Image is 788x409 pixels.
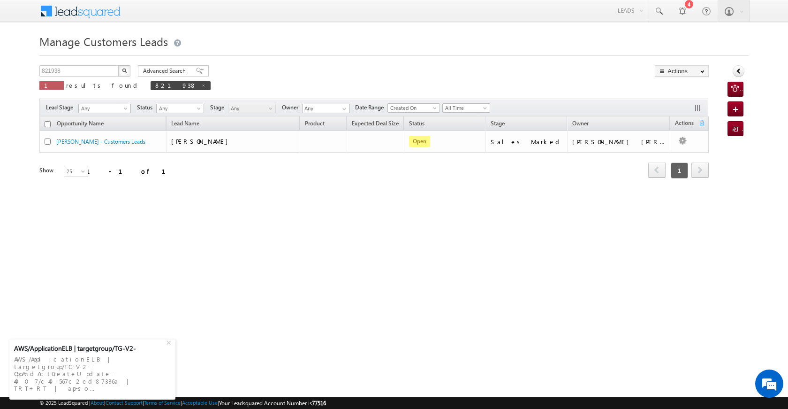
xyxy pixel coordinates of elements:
span: Expected Deal Size [352,120,399,127]
a: Show All Items [337,104,349,114]
span: Actions [670,118,698,130]
a: Created On [387,103,440,113]
span: prev [648,162,666,178]
div: AWS/ApplicationELB | targetgroup/TG-V2-OppAndActCr... [14,344,165,353]
span: results found [66,81,141,89]
span: next [691,162,709,178]
a: About [91,400,104,406]
a: All Time [442,103,490,113]
a: Contact Support [106,400,143,406]
div: [PERSON_NAME] [PERSON_NAME] [572,138,666,146]
a: Status [404,118,429,131]
a: prev [648,163,666,178]
span: Owner [282,103,302,112]
a: Expected Deal Size [347,118,403,131]
a: Any [78,104,131,113]
span: Created On [388,104,437,112]
span: Date Range [355,103,387,112]
span: Any [228,104,273,113]
a: Acceptable Use [182,400,218,406]
span: Opportunity Name [57,120,104,127]
a: Any [228,104,276,113]
span: Advanced Search [143,67,189,75]
input: Type to Search [302,104,350,113]
span: Any [79,104,128,113]
span: 1 [671,162,688,178]
span: Status [137,103,156,112]
span: Stage [491,120,505,127]
span: 25 [64,167,89,176]
a: Opportunity Name [52,118,108,131]
a: 25 [64,166,88,177]
span: Stage [210,103,228,112]
span: © 2025 LeadSquared | | | | | [39,399,326,408]
span: 821938 [155,81,197,89]
span: Open [409,136,430,147]
div: + [164,336,175,347]
div: Sales Marked [491,138,563,146]
span: Lead Name [167,118,204,131]
div: Show [39,166,56,175]
img: Search [122,68,127,73]
span: 77516 [312,400,326,407]
span: Lead Stage [46,103,77,112]
span: [PERSON_NAME] [171,137,233,145]
a: Terms of Service [144,400,181,406]
a: Stage [486,118,509,131]
span: Owner [572,120,589,127]
span: 1 [44,81,59,89]
button: Actions [655,65,709,77]
span: Manage Customers Leads [39,34,168,49]
input: Check all records [45,121,51,127]
span: All Time [443,104,487,112]
div: 1 - 1 of 1 [86,166,177,177]
a: next [691,163,709,178]
a: Any [156,104,204,113]
div: AWS/ApplicationELB | targetgroup/TG-V2-OppAndActCreateUpdate-4007/c40567c2ed87336a | TRT+RT | ap-... [14,353,171,395]
span: Any [157,104,201,113]
span: Product [305,120,325,127]
a: [PERSON_NAME] - Customers Leads [56,138,145,145]
span: Your Leadsquared Account Number is [219,400,326,407]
